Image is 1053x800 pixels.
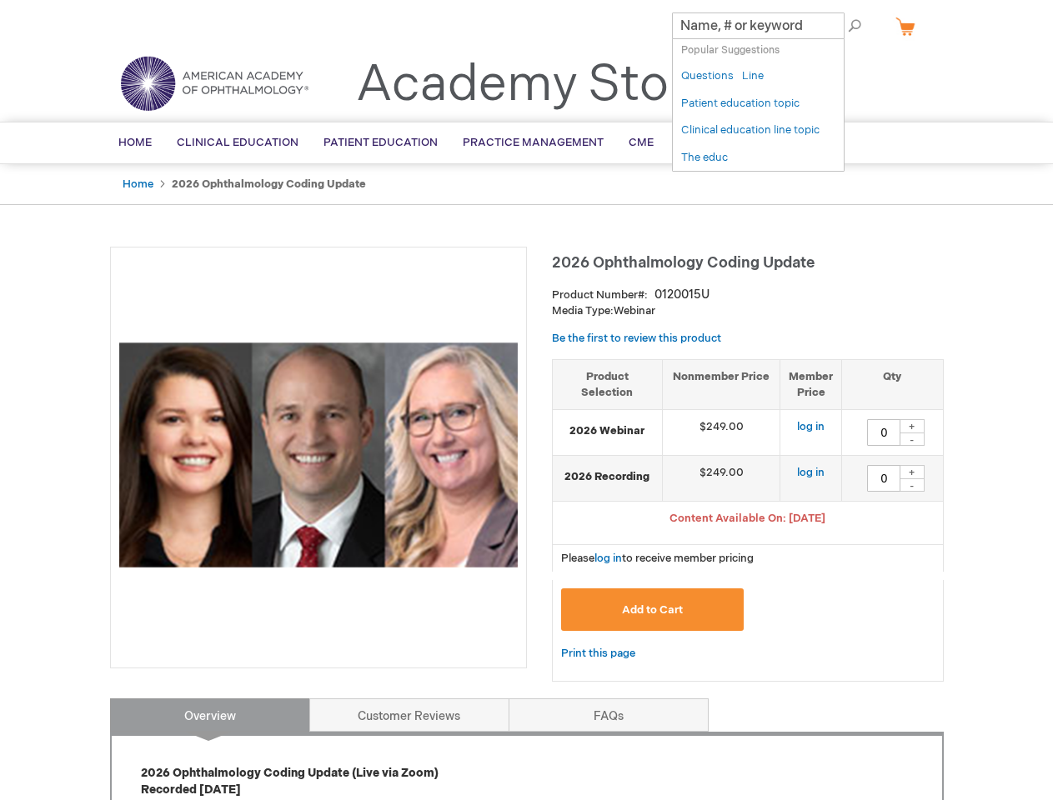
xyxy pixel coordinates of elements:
td: $249.00 [663,456,780,502]
span: Patient Education [323,136,438,149]
a: Line [742,68,764,84]
span: Please to receive member pricing [561,552,754,565]
a: Customer Reviews [309,698,509,732]
input: Qty [867,465,900,492]
th: Nonmember Price [663,359,780,409]
div: 0120015U [654,287,710,303]
input: Name, # or keyword [672,12,845,39]
div: + [900,419,925,433]
span: Search [805,8,869,42]
a: FAQs [509,698,709,732]
a: Home [123,177,153,191]
strong: 2026 Webinar [561,423,654,439]
button: Add to Cart [561,588,745,631]
span: CME [629,136,654,149]
td: $249.00 [663,410,780,456]
a: Academy Store [356,55,715,115]
div: + [900,465,925,479]
strong: Media Type: [552,304,614,317]
span: Home [118,136,152,149]
th: Member Price [780,359,842,409]
p: Webinar [552,303,944,319]
span: Add to Cart [622,603,683,617]
span: Clinical Education [177,136,298,149]
a: Print this page [561,643,635,664]
strong: 2026 Recording [561,469,654,485]
div: - [900,432,925,446]
a: log in [594,552,622,565]
span: 2026 Ophthalmology Coding Update [552,254,815,272]
a: Be the first to review this product [552,332,721,345]
span: Practice Management [463,136,604,149]
input: Qty [867,419,900,446]
div: - [900,478,925,492]
strong: Product Number [552,288,648,302]
a: The educ [681,150,728,166]
span: Popular Suggestions [681,44,780,57]
span: Content Available On: [DATE] [669,512,825,525]
th: Qty [842,359,943,409]
a: log in [797,466,825,479]
img: 2026 Ophthalmology Coding Update [119,256,518,654]
a: log in [797,420,825,433]
a: Patient education topic [681,96,800,112]
a: Overview [110,698,310,732]
a: Questions [681,68,734,84]
strong: 2026 Ophthalmology Coding Update [172,177,366,191]
a: Clinical education line topic [681,122,820,138]
th: Product Selection [553,359,663,409]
